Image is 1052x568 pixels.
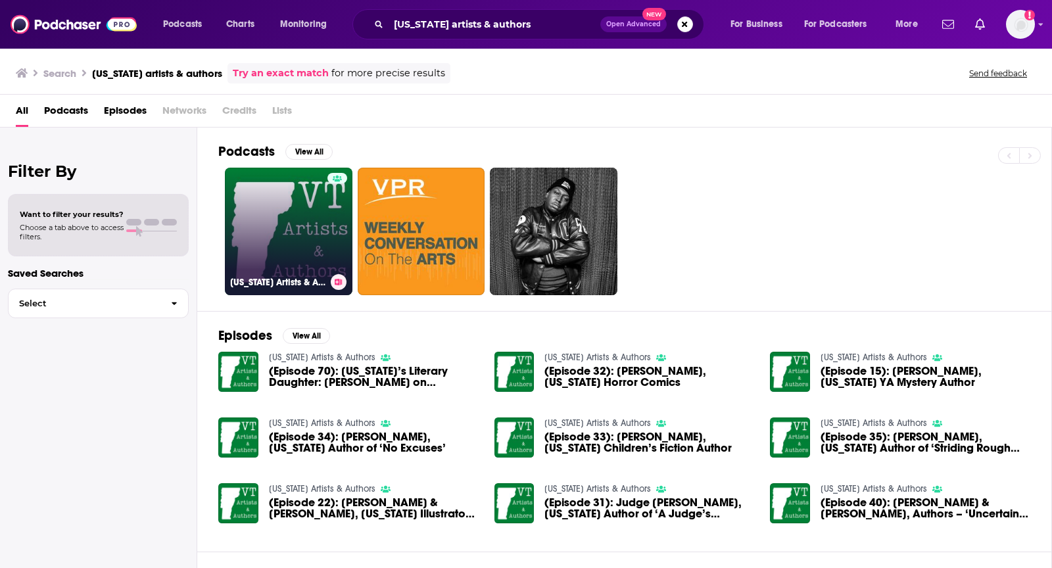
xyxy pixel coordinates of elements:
h3: Search [43,67,76,80]
span: Credits [222,100,256,127]
a: PodcastsView All [218,143,333,160]
img: (Episode 32): Robert Brunelle Jr, Vermont Horror Comics [494,352,535,392]
a: Show notifications dropdown [970,13,990,35]
span: For Podcasters [804,15,867,34]
a: (Episode 33): J L DuRona, Vermont Children’s Fiction Author [544,431,754,454]
button: Select [8,289,189,318]
a: Vermont Artists & Authors [544,352,651,363]
span: Podcasts [163,15,202,34]
span: More [896,15,918,34]
a: Show notifications dropdown [937,13,959,35]
img: (Episode 34): Stephen Harris, Vermont Author of ‘No Excuses’ [218,417,258,458]
img: Podchaser - Follow, Share and Rate Podcasts [11,12,137,37]
img: (Episode 31): Judge Dean B. Pineles, Vermont Author of ‘A Judge’s Odyssey” [494,483,535,523]
span: For Business [730,15,782,34]
a: (Episode 31): Judge Dean B. Pineles, Vermont Author of ‘A Judge’s Odyssey” [544,497,754,519]
span: (Episode 34): [PERSON_NAME], [US_STATE] Author of ‘No Excuses’ [269,431,479,454]
div: Search podcasts, credits, & more... [365,9,717,39]
span: (Episode 15): [PERSON_NAME], [US_STATE] YA Mystery Author [821,366,1030,388]
input: Search podcasts, credits, & more... [389,14,600,35]
a: Episodes [104,100,147,127]
a: Vermont Artists & Authors [544,417,651,429]
h2: Episodes [218,327,272,344]
button: open menu [721,14,799,35]
button: open menu [271,14,344,35]
button: open menu [796,14,886,35]
button: View All [285,144,333,160]
span: (Episode 35): [PERSON_NAME], [US_STATE] Author of ‘Striding Rough Ice’ [821,431,1030,454]
button: Show profile menu [1006,10,1035,39]
a: Vermont Artists & Authors [821,352,927,363]
span: Open Advanced [606,21,661,28]
img: (Episode 70): Vermont’s Literary Daughter: Brent L Kendrick on Mary E. Wilkins Freeman [218,352,258,392]
span: Lists [272,100,292,127]
img: User Profile [1006,10,1035,39]
img: (Episode 33): J L DuRona, Vermont Children’s Fiction Author [494,417,535,458]
a: (Episode 15): Raymond C. Perkins Jr, Vermont YA Mystery Author [821,366,1030,388]
img: (Episode 22): Bill Mares & Don Hooper, Vermont Illustrator & Author Team [218,483,258,523]
h3: [US_STATE] Artists & Authors [230,277,325,288]
h3: [US_STATE] artists & authors [92,67,222,80]
a: Vermont Artists & Authors [269,352,375,363]
a: Vermont Artists & Authors [269,417,375,429]
span: Want to filter your results? [20,210,124,219]
button: Open AdvancedNew [600,16,667,32]
span: Charts [226,15,254,34]
a: Podcasts [44,100,88,127]
a: All [16,100,28,127]
span: (Episode 22): [PERSON_NAME] & [PERSON_NAME], [US_STATE] Illustrator & Author Team [269,497,479,519]
a: Vermont Artists & Authors [544,483,651,494]
a: (Episode 35): Gary Wright, Vermont Author of ‘Striding Rough Ice’ [821,431,1030,454]
a: [US_STATE] Artists & Authors [225,168,352,295]
span: Monitoring [280,15,327,34]
a: (Episode 32): Robert Brunelle Jr, Vermont Horror Comics [544,366,754,388]
span: New [642,8,666,20]
button: open menu [886,14,934,35]
a: (Episode 34): Stephen Harris, Vermont Author of ‘No Excuses’ [269,431,479,454]
span: (Episode 70): [US_STATE]’s Literary Daughter: [PERSON_NAME] on [PERSON_NAME] [PERSON_NAME] [269,366,479,388]
button: open menu [154,14,219,35]
span: Choose a tab above to access filters. [20,223,124,241]
span: (Episode 40): [PERSON_NAME] & [PERSON_NAME], Authors – ‘Uncertain Fruit’ [821,497,1030,519]
a: Try an exact match [233,66,329,81]
h2: Filter By [8,162,189,181]
a: (Episode 70): Vermont’s Literary Daughter: Brent L Kendrick on Mary E. Wilkins Freeman [269,366,479,388]
img: (Episode 40): Rebecca & Sallyann Majoya, Authors – ‘Uncertain Fruit’ [770,483,810,523]
a: (Episode 22): Bill Mares & Don Hooper, Vermont Illustrator & Author Team [269,497,479,519]
p: Saved Searches [8,267,189,279]
button: Send feedback [965,68,1031,79]
a: EpisodesView All [218,327,330,344]
a: Charts [218,14,262,35]
span: Networks [162,100,206,127]
span: for more precise results [331,66,445,81]
span: (Episode 31): Judge [PERSON_NAME], [US_STATE] Author of ‘A Judge’s Odyssey” [544,497,754,519]
img: (Episode 35): Gary Wright, Vermont Author of ‘Striding Rough Ice’ [770,417,810,458]
svg: Add a profile image [1024,10,1035,20]
span: Logged in as TeemsPR [1006,10,1035,39]
span: (Episode 33): [PERSON_NAME], [US_STATE] Children’s Fiction Author [544,431,754,454]
img: (Episode 15): Raymond C. Perkins Jr, Vermont YA Mystery Author [770,352,810,392]
a: (Episode 40): Rebecca & Sallyann Majoya, Authors – ‘Uncertain Fruit’ [821,497,1030,519]
h2: Podcasts [218,143,275,160]
span: Select [9,299,160,308]
a: Vermont Artists & Authors [821,417,927,429]
span: (Episode 32): [PERSON_NAME], [US_STATE] Horror Comics [544,366,754,388]
a: Vermont Artists & Authors [269,483,375,494]
button: View All [283,328,330,344]
a: Vermont Artists & Authors [821,483,927,494]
